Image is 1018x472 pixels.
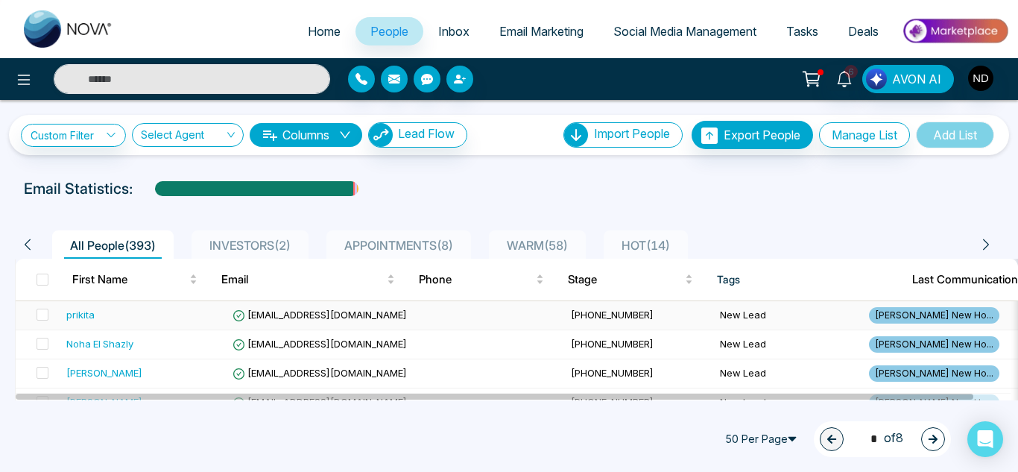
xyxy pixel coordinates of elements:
span: Inbox [438,24,470,39]
div: Open Intercom Messenger [967,421,1003,457]
a: Custom Filter [21,124,126,147]
span: INVESTORS ( 2 ) [203,238,297,253]
span: AVON AI [892,70,941,88]
img: Lead Flow [369,123,393,147]
th: Phone [407,259,556,300]
span: [PERSON_NAME] New Ho... [869,336,999,353]
th: Stage [556,259,705,300]
span: Home [308,24,341,39]
span: [EMAIL_ADDRESS][DOMAIN_NAME] [233,338,407,350]
span: 50 Per Page [718,427,808,451]
button: Export People [692,121,813,149]
span: Email [221,271,384,289]
a: Social Media Management [598,17,771,45]
span: APPOINTMENTS ( 8 ) [338,238,459,253]
a: Deals [833,17,894,45]
span: Deals [848,24,879,39]
button: Columnsdown [250,123,362,147]
a: Lead FlowLead Flow [362,122,467,148]
a: Email Marketing [484,17,598,45]
span: Export People [724,128,800,142]
button: AVON AI [862,65,954,93]
a: 6 [826,65,862,91]
span: [PHONE_NUMBER] [571,309,654,321]
span: First Name [72,271,186,289]
img: Nova CRM Logo [24,10,113,48]
img: Lead Flow [866,69,887,89]
span: down [339,129,351,141]
div: [PERSON_NAME] [66,365,142,380]
th: Tags [705,259,900,300]
span: Phone [419,271,533,289]
button: Manage List [819,122,910,148]
span: [PERSON_NAME] New Ho... [869,365,999,382]
span: Email Marketing [499,24,584,39]
span: People [370,24,408,39]
div: Noha El Shazly [66,336,133,351]
span: WARM ( 58 ) [501,238,574,253]
td: New Lead [714,301,863,330]
img: User Avatar [968,66,993,91]
a: Inbox [423,17,484,45]
span: Lead Flow [398,126,455,141]
td: New Lead [714,359,863,388]
td: New Lead [714,330,863,359]
span: [EMAIL_ADDRESS][DOMAIN_NAME] [233,309,407,321]
span: [EMAIL_ADDRESS][DOMAIN_NAME] [233,367,407,379]
th: First Name [60,259,209,300]
span: Last Communication [912,271,1018,289]
a: Home [293,17,355,45]
span: [PHONE_NUMBER] [571,367,654,379]
span: [PERSON_NAME] New Ho... [869,307,999,324]
th: Email [209,259,407,300]
div: prikita [66,307,95,322]
button: Lead Flow [368,122,467,148]
span: HOT ( 14 ) [616,238,676,253]
span: Stage [568,271,682,289]
span: 6 [844,65,858,78]
a: Tasks [771,17,833,45]
span: of 8 [861,429,903,449]
a: People [355,17,423,45]
img: Market-place.gif [901,14,1009,48]
span: Social Media Management [613,24,756,39]
span: Import People [594,126,670,141]
td: New Lead [714,388,863,418]
span: [PHONE_NUMBER] [571,338,654,350]
span: Tasks [786,24,818,39]
p: Email Statistics: [24,177,133,200]
span: All People ( 393 ) [64,238,162,253]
